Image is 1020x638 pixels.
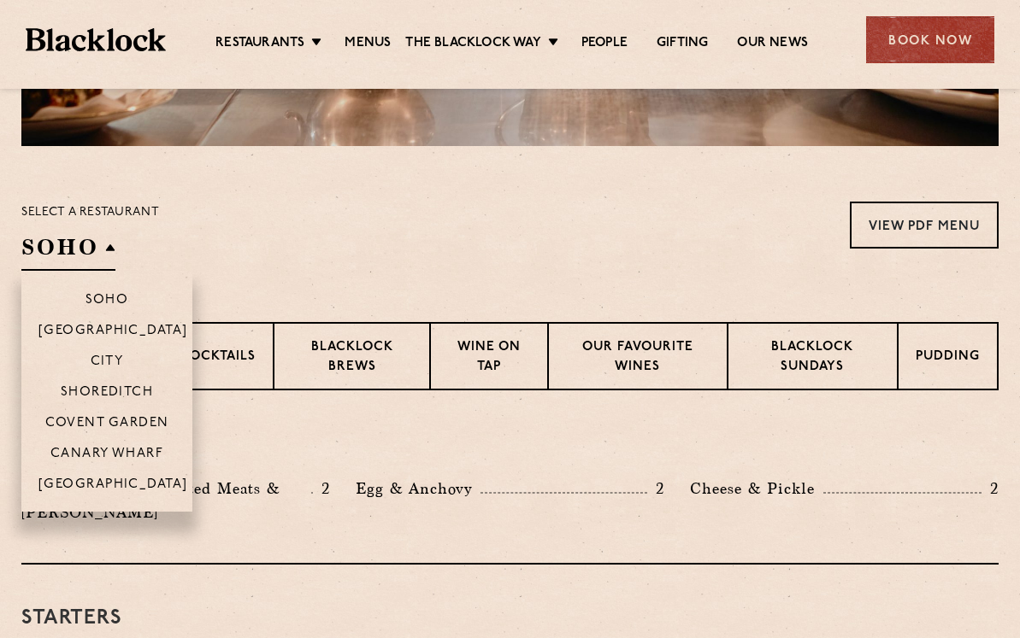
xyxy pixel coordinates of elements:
[746,338,880,378] p: Blacklock Sundays
[345,35,391,54] a: Menus
[581,35,628,54] a: People
[657,35,708,54] a: Gifting
[356,477,481,500] p: Egg & Anchovy
[50,447,163,464] p: Canary Wharf
[21,232,115,271] h2: SOHO
[405,35,540,54] a: The Blacklock Way
[215,35,304,54] a: Restaurants
[850,202,999,249] a: View PDF Menu
[313,477,330,500] p: 2
[61,385,154,402] p: Shoreditch
[26,28,166,52] img: BL_Textured_Logo-footer-cropped.svg
[737,35,808,54] a: Our News
[21,433,999,455] h3: Pre Chop Bites
[647,477,664,500] p: 2
[91,354,124,372] p: City
[866,16,994,63] div: Book Now
[38,477,188,495] p: [GEOGRAPHIC_DATA]
[292,338,412,378] p: Blacklock Brews
[448,338,529,378] p: Wine on Tap
[690,477,823,500] p: Cheese & Pickle
[916,348,980,369] p: Pudding
[85,293,129,310] p: Soho
[566,338,710,378] p: Our favourite wines
[38,324,188,341] p: [GEOGRAPHIC_DATA]
[45,416,169,433] p: Covent Garden
[180,348,256,369] p: Cocktails
[21,607,999,629] h3: Starters
[982,477,999,500] p: 2
[21,202,159,224] p: Select a restaurant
